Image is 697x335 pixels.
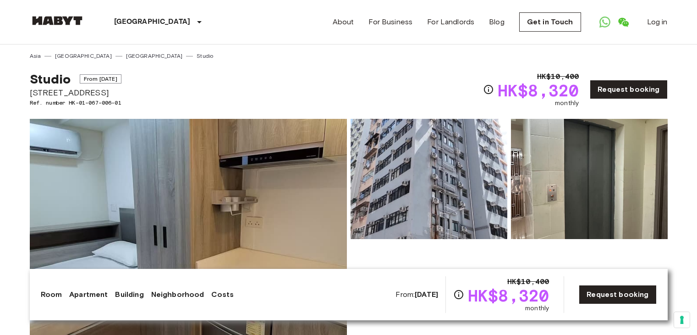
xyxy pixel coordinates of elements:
button: Your consent preferences for tracking technologies [674,312,690,328]
svg: Check cost overview for full price breakdown. Please note that discounts apply to new joiners onl... [453,289,464,300]
a: Costs [211,289,234,300]
span: HK$8,320 [468,287,549,304]
a: Asia [30,52,41,60]
img: Habyt [30,16,85,25]
a: About [333,17,354,28]
a: Apartment [69,289,108,300]
svg: Check cost overview for full price breakdown. Please note that discounts apply to new joiners onl... [483,84,494,95]
span: HK$8,320 [498,82,579,99]
a: [GEOGRAPHIC_DATA] [55,52,112,60]
a: For Business [368,17,412,28]
span: From: [395,290,438,300]
a: Request booking [590,80,667,99]
a: Request booking [579,285,656,304]
span: HK$10,400 [537,71,579,82]
a: Blog [489,17,505,28]
a: Studio [197,52,213,60]
img: Picture of unit HK-01-067-006-01 [351,119,507,239]
a: Neighborhood [151,289,204,300]
span: From [DATE] [80,74,121,84]
span: [STREET_ADDRESS] [30,87,121,99]
span: Studio [30,71,71,87]
a: Building [115,289,143,300]
img: Picture of unit HK-01-067-006-01 [511,119,668,239]
b: [DATE] [415,290,438,299]
a: For Landlords [427,17,474,28]
p: [GEOGRAPHIC_DATA] [114,17,191,28]
a: Log in [647,17,668,28]
span: monthly [525,304,549,313]
a: Open WeChat [614,13,632,31]
a: Room [41,289,62,300]
a: Get in Touch [519,12,581,32]
span: HK$10,400 [507,276,549,287]
a: Open WhatsApp [596,13,614,31]
a: [GEOGRAPHIC_DATA] [126,52,183,60]
span: monthly [555,99,579,108]
span: Ref. number HK-01-067-006-01 [30,99,121,107]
